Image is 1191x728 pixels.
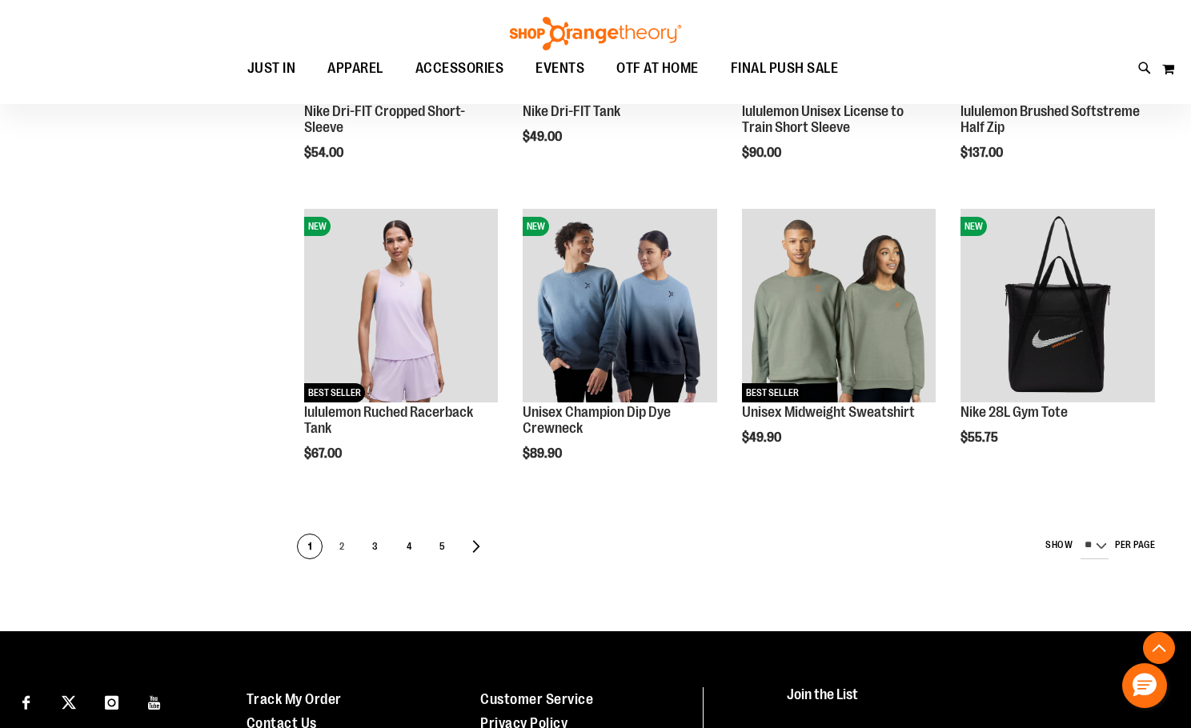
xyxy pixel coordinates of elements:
div: product [952,201,1163,486]
span: $137.00 [960,146,1005,160]
a: 5 [430,534,455,559]
span: Show [1045,538,1073,550]
img: Twitter [62,695,76,710]
span: FINAL PUSH SALE [731,50,839,86]
a: JUST IN [231,50,312,87]
a: APPAREL [311,50,399,86]
span: NEW [304,217,331,236]
img: Unisex Champion Dip Dye Crewneck [523,209,717,403]
span: BEST SELLER [304,383,365,402]
a: Unisex Midweight Sweatshirt [742,404,915,420]
img: Unisex Midweight Sweatshirt [742,209,936,403]
span: per page [1115,538,1155,550]
a: Unisex Champion Dip Dye Crewneck [523,404,671,436]
span: APPAREL [327,50,383,86]
a: FINAL PUSH SALE [715,50,855,87]
span: $90.00 [742,146,784,160]
span: ACCESSORIES [415,50,504,86]
span: $55.75 [960,430,1001,445]
a: OTF AT HOME [600,50,715,87]
a: Visit our Facebook page [12,687,40,715]
span: 2 [330,534,354,560]
span: NEW [523,217,549,236]
a: Nike 28L Gym ToteNEW [960,209,1155,406]
button: Hello, have a question? Let’s chat. [1122,663,1167,708]
div: product [296,201,507,502]
span: OTF AT HOME [616,50,699,86]
span: 4 [397,534,421,560]
a: ACCESSORIES [399,50,520,87]
a: lululemon Brushed Softstreme Half Zip [960,103,1140,135]
a: Visit our Youtube page [141,687,169,715]
span: 1 [298,534,322,560]
a: lululemon Ruched Racerback TankNEWBEST SELLER [304,209,499,406]
a: Unisex Champion Dip Dye CrewneckNEW [523,209,717,406]
a: 4 [396,534,422,559]
span: 5 [431,534,455,560]
select: Show per page [1081,534,1109,559]
a: Nike Dri-FIT Cropped Short-Sleeve [304,103,465,135]
a: Visit our X page [55,687,83,715]
a: 2 [329,534,355,559]
a: Customer Service [480,691,593,707]
a: Unisex Midweight SweatshirtBEST SELLER [742,209,936,406]
span: $89.90 [523,446,564,461]
span: $49.00 [523,130,564,144]
a: EVENTS [519,50,600,87]
span: JUST IN [247,50,296,86]
a: Nike 28L Gym Tote [960,404,1068,420]
a: 3 [363,534,388,559]
img: Nike 28L Gym Tote [960,209,1155,403]
a: Track My Order [247,691,342,707]
div: product [515,201,725,502]
img: Shop Orangetheory [507,17,684,50]
a: lululemon Unisex License to Train Short Sleeve [742,103,904,135]
span: $54.00 [304,146,346,160]
span: BEST SELLER [742,383,803,402]
h4: Join the List [787,687,1160,717]
span: $49.90 [742,430,784,445]
img: lululemon Ruched Racerback Tank [304,209,499,403]
span: $67.00 [304,446,344,461]
div: product [734,201,944,486]
span: EVENTS [535,50,584,86]
button: Back To Top [1143,632,1175,664]
span: 3 [363,534,387,560]
a: Nike Dri-FIT Tank [523,103,620,119]
a: Visit our Instagram page [98,687,126,715]
a: lululemon Ruched Racerback Tank [304,404,473,436]
span: NEW [960,217,987,236]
